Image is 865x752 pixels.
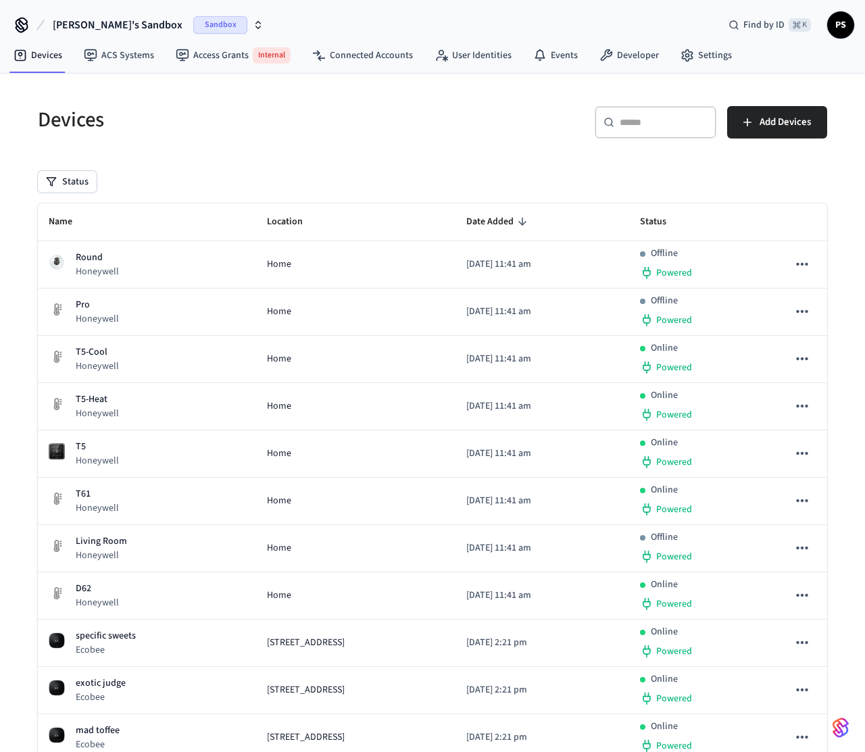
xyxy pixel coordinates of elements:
span: Powered [656,266,692,280]
a: Devices [3,43,73,68]
p: specific sweets [76,629,136,643]
p: Online [651,578,678,592]
p: [DATE] 2:21 pm [466,683,618,697]
span: Powered [656,455,692,469]
p: Ecobee [76,691,126,704]
p: T61 [76,487,119,501]
p: mad toffee [76,724,120,738]
span: Home [267,588,291,603]
p: Honeywell [76,549,127,562]
p: [DATE] 2:21 pm [466,636,618,650]
p: [DATE] 11:41 am [466,447,618,461]
p: T5-Cool [76,345,119,359]
a: ACS Systems [73,43,165,68]
img: thermostat_fallback [49,491,65,507]
p: Honeywell [76,407,119,420]
span: ⌘ K [789,18,811,32]
p: T5-Heat [76,393,119,407]
p: [DATE] 11:41 am [466,494,618,508]
span: Home [267,352,291,366]
div: Find by ID⌘ K [718,13,822,37]
p: T5 [76,440,119,454]
span: Powered [656,645,692,658]
span: Powered [656,550,692,563]
span: [STREET_ADDRESS] [267,730,345,745]
img: ecobee_lite_3 [49,727,65,743]
p: Honeywell [76,501,119,515]
p: Round [76,251,119,265]
img: thermostat_fallback [49,538,65,554]
img: SeamLogoGradient.69752ec5.svg [833,717,849,738]
span: Powered [656,692,692,705]
p: Offline [651,247,678,261]
a: User Identities [424,43,522,68]
p: Offline [651,294,678,308]
a: Access GrantsInternal [165,42,301,69]
p: [DATE] 2:21 pm [466,730,618,745]
span: Powered [656,597,692,611]
p: [DATE] 11:41 am [466,541,618,555]
a: Settings [670,43,743,68]
p: Ecobee [76,643,136,657]
img: honeywell_t5t6 [49,443,65,459]
p: D62 [76,582,119,596]
p: Online [651,625,678,639]
img: ecobee_lite_3 [49,632,65,649]
p: Online [651,483,678,497]
img: thermostat_fallback [49,349,65,365]
img: thermostat_fallback [49,396,65,412]
span: Home [267,305,291,319]
img: honeywell_round [49,254,65,270]
span: [PERSON_NAME]'s Sandbox [53,17,182,33]
p: [DATE] 11:41 am [466,399,618,413]
p: Online [651,388,678,403]
p: exotic judge [76,676,126,691]
p: Online [651,436,678,450]
a: Connected Accounts [301,43,424,68]
button: PS [827,11,854,39]
p: [DATE] 11:41 am [466,352,618,366]
span: Powered [656,503,692,516]
span: Powered [656,408,692,422]
p: [DATE] 11:41 am [466,305,618,319]
span: Date Added [466,211,531,232]
p: Honeywell [76,596,119,609]
p: Online [651,720,678,734]
img: ecobee_lite_3 [49,680,65,696]
span: PS [829,13,853,37]
p: Ecobee [76,738,120,751]
span: [STREET_ADDRESS] [267,636,345,650]
span: Name [49,211,90,232]
span: Home [267,541,291,555]
p: Honeywell [76,265,119,278]
span: Status [640,211,684,232]
span: [STREET_ADDRESS] [267,683,345,697]
p: [DATE] 11:41 am [466,588,618,603]
p: Online [651,341,678,355]
p: [DATE] 11:41 am [466,257,618,272]
button: Status [38,171,97,193]
span: Location [267,211,320,232]
a: Developer [589,43,670,68]
img: thermostat_fallback [49,301,65,318]
h5: Devices [38,106,424,134]
span: Home [267,399,291,413]
span: Find by ID [743,18,785,32]
span: Internal [253,47,291,64]
p: Honeywell [76,454,119,468]
p: Offline [651,530,678,545]
p: Living Room [76,534,127,549]
p: Pro [76,298,119,312]
span: Home [267,494,291,508]
span: Sandbox [193,16,247,34]
p: Honeywell [76,359,119,373]
p: Honeywell [76,312,119,326]
span: Home [267,447,291,461]
span: Add Devices [760,114,811,131]
button: Add Devices [727,106,827,139]
span: Powered [656,361,692,374]
span: Powered [656,314,692,327]
span: Home [267,257,291,272]
a: Events [522,43,589,68]
p: Online [651,672,678,686]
